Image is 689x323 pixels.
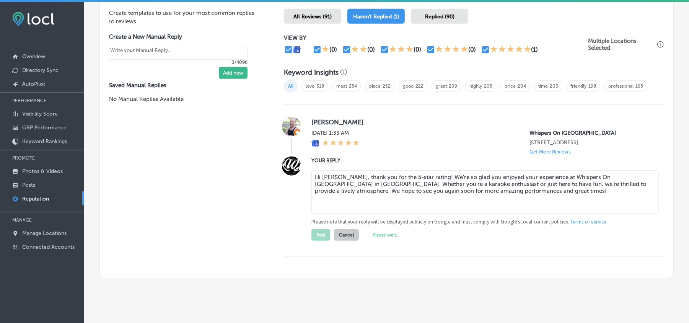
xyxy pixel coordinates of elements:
[109,82,259,89] label: Saved Manual Replies
[349,83,357,89] a: 254
[284,68,339,77] h3: Keyword Insights
[22,196,49,202] p: Reputation
[311,170,659,214] textarea: Hi [PERSON_NAME], thank you for the 5-star rating! We’re so glad you enjoyed your experience at W...
[311,158,652,163] label: YOUR REPLY
[383,83,391,89] a: 252
[109,33,248,40] label: Create a New Manual Reply
[109,95,259,103] p: No Manual Replies Available
[109,46,248,60] textarea: Create your Quick Reply
[109,9,259,26] p: Create templates to use for your most common replies to reviews.
[22,182,35,188] p: Posts
[12,12,54,26] img: fda3e92497d09a02dc62c9cd864e3231.png
[588,38,655,51] p: Multiple Locations Selected.
[367,46,375,53] div: (0)
[518,83,526,89] a: 204
[505,83,516,89] a: price
[22,124,67,131] p: GBP Performance
[334,229,359,241] button: Cancel
[282,157,301,176] img: Image
[538,83,548,89] a: time
[22,53,45,60] p: Overview
[369,83,381,89] a: place
[351,45,367,54] div: 2 Stars
[336,83,347,89] a: meat
[316,83,324,89] a: 318
[468,46,476,53] div: (0)
[484,83,492,89] a: 205
[469,83,482,89] a: highly
[529,139,652,146] p: 1535 South Havana Street a
[22,244,75,250] p: Connected Accounts
[531,46,538,53] div: (1)
[529,149,571,155] p: Get More Reviews
[109,60,248,65] p: 0/4096
[550,83,558,89] a: 203
[311,229,330,241] button: Post
[311,219,652,225] p: Please note that your reply will be displayed publicly on Google and must comply with Google's lo...
[490,45,531,54] div: 5 Stars
[284,80,298,92] span: All
[22,67,59,73] p: Directory Sync
[570,219,606,225] a: Terms of service
[588,83,596,89] a: 198
[529,130,652,136] p: Whispers On Havana
[311,118,652,126] label: [PERSON_NAME]
[284,34,588,41] p: VIEW BY
[329,46,337,53] div: (0)
[353,13,399,20] span: Haven't Replied (1)
[322,139,360,148] div: 5 Stars
[435,45,468,54] div: 4 Stars
[322,45,329,54] div: 1 Star
[22,230,67,237] p: Manage Locations
[415,83,423,89] a: 222
[22,168,63,175] p: Photos & Videos
[22,138,67,145] p: Keyword Rankings
[403,83,414,89] a: good
[425,13,454,20] span: Replied (90)
[389,45,414,54] div: 3 Stars
[449,83,457,89] a: 209
[22,81,45,87] p: AutoPilot
[311,130,360,136] label: [DATE] 1:33 AM
[219,67,248,79] button: Add new
[635,83,643,89] a: 185
[306,83,314,89] a: love
[414,46,421,53] div: (0)
[570,83,586,89] a: friendly
[436,83,447,89] a: great
[373,232,399,238] label: Please wait...
[22,111,58,117] p: Visibility Score
[293,13,332,20] span: All Reviews (91)
[608,83,634,89] a: professional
